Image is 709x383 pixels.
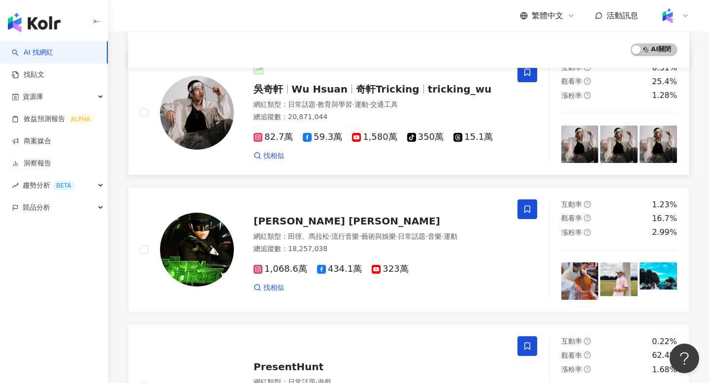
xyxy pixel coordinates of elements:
a: 商案媒合 [12,136,51,146]
span: rise [12,182,19,189]
div: 0.22% [652,336,677,347]
span: · [359,232,361,240]
span: question-circle [584,366,591,373]
span: 互動率 [561,200,582,208]
span: 趨勢分析 [23,174,75,196]
span: question-circle [584,229,591,236]
span: Wu Hsuan [291,83,348,95]
div: 2.99% [652,227,677,238]
span: 找相似 [263,283,284,293]
span: 教育與學習 [318,100,352,108]
span: 15.1萬 [453,132,493,142]
span: 1,580萬 [352,132,397,142]
a: 找相似 [254,151,284,161]
span: 活動訊息 [607,11,638,20]
span: 互動率 [561,337,582,345]
span: question-circle [584,215,591,222]
img: post-image [600,262,638,300]
span: · [368,100,370,108]
span: 吳奇軒 [254,83,283,95]
span: 1,068.6萬 [254,264,307,274]
span: 交通工具 [370,100,398,108]
span: 奇軒Tricking [356,83,419,95]
span: question-circle [584,92,591,99]
span: question-circle [584,201,591,208]
span: 59.3萬 [303,132,342,142]
span: 日常話題 [398,232,425,240]
span: · [329,232,331,240]
span: 競品分析 [23,196,50,219]
span: 434.1萬 [317,264,362,274]
span: PresentHunt [254,361,323,373]
div: 1.28% [652,90,677,101]
a: 效益預測報告ALPHA [12,114,94,124]
div: 62.4% [652,350,677,361]
span: question-circle [584,351,591,358]
iframe: Help Scout Beacon - Open [670,344,699,373]
span: · [442,232,444,240]
img: post-image [640,126,677,163]
div: 網紅類型 ： [254,100,506,110]
span: 漲粉率 [561,228,582,236]
a: 找相似 [254,283,284,293]
div: BETA [52,181,75,191]
a: 洞察報告 [12,159,51,168]
div: 總追蹤數 ： 20,871,044 [254,112,506,122]
a: 找貼文 [12,70,44,80]
span: 82.7萬 [254,132,293,142]
span: 觀看率 [561,77,582,85]
a: KOL Avatar[PERSON_NAME] [PERSON_NAME]網紅類型：田徑、馬拉松·流行音樂·藝術與娛樂·日常話題·音樂·運動總追蹤數：18,257,0381,068.6萬434.... [128,187,689,312]
span: [PERSON_NAME] [PERSON_NAME] [254,215,440,227]
div: 總追蹤數 ： 18,257,038 [254,244,506,254]
div: 網紅類型 ： [254,232,506,242]
span: 日常話題 [288,100,316,108]
span: · [425,232,427,240]
a: KOL Avatar吳奇軒Wu Hsuan奇軒Trickingtricking_wu網紅類型：日常話題·教育與學習·運動·交通工具總追蹤數：20,871,04482.7萬59.3萬1,580萬3... [128,50,689,175]
div: 16.7% [652,213,677,224]
span: 資源庫 [23,86,43,108]
span: question-circle [584,338,591,345]
span: 觀看率 [561,351,582,359]
div: 1.23% [652,199,677,210]
img: logo [8,13,61,32]
img: post-image [640,262,677,300]
img: post-image [600,126,638,163]
span: 流行音樂 [331,232,359,240]
span: 漲粉率 [561,92,582,99]
img: KOL Avatar [160,213,234,287]
span: · [396,232,398,240]
img: post-image [561,126,599,163]
div: 1.68% [652,364,677,375]
span: 找相似 [263,151,284,161]
img: post-image [561,262,599,300]
div: 25.4% [652,76,677,87]
img: Kolr%20app%20icon%20%281%29.png [658,6,677,25]
span: question-circle [584,78,591,85]
span: · [316,100,318,108]
a: searchAI 找網紅 [12,48,53,58]
img: KOL Avatar [160,76,234,150]
span: 漲粉率 [561,365,582,373]
span: 田徑、馬拉松 [288,232,329,240]
span: tricking_wu [428,83,492,95]
span: 繁體中文 [532,10,563,21]
span: 藝術與娛樂 [361,232,396,240]
span: 音樂 [428,232,442,240]
span: 運動 [444,232,457,240]
span: 350萬 [407,132,444,142]
span: 運動 [354,100,368,108]
span: 觀看率 [561,214,582,222]
span: 323萬 [372,264,408,274]
span: · [352,100,354,108]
